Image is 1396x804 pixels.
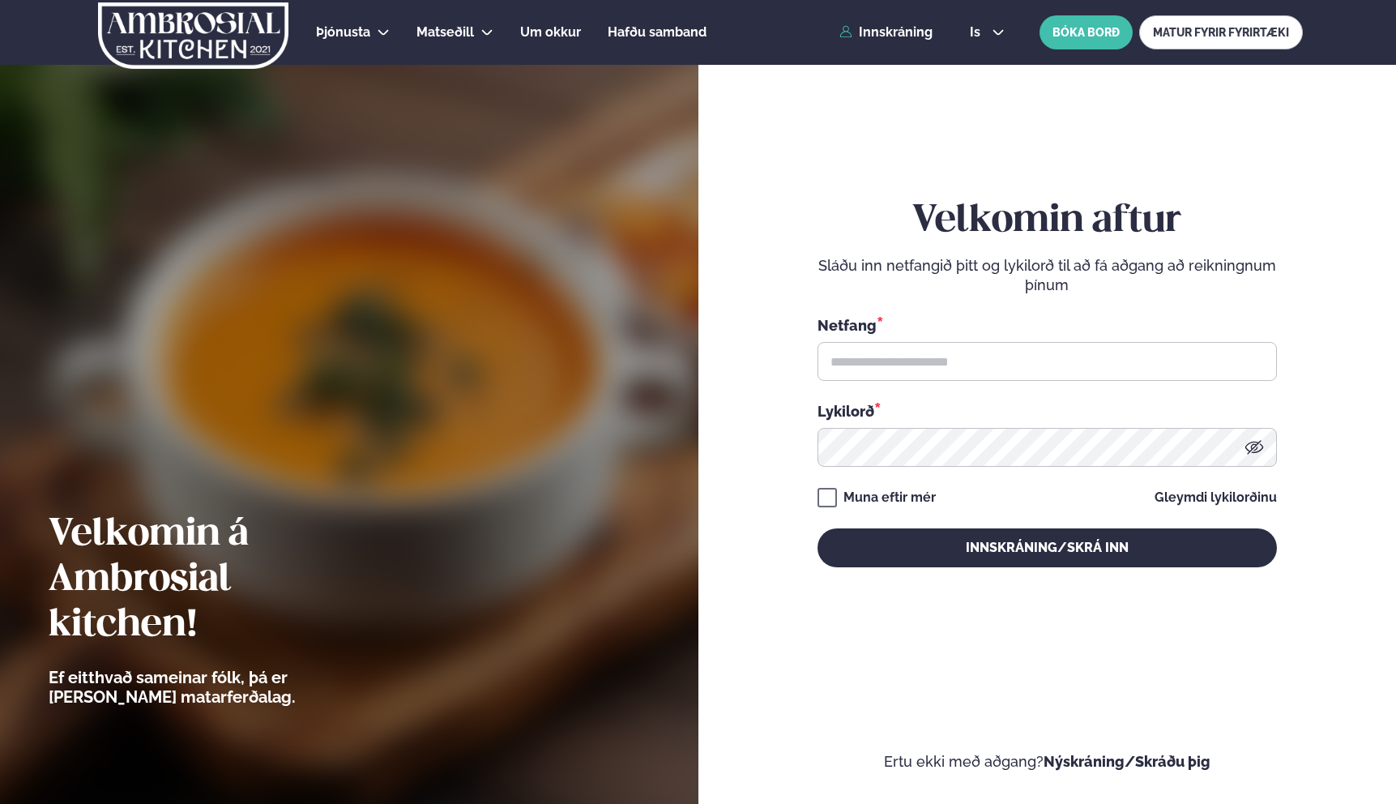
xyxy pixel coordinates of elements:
[818,400,1277,421] div: Lykilorð
[818,256,1277,295] p: Sláðu inn netfangið þitt og lykilorð til að fá aðgang að reikningnum þínum
[316,23,370,42] a: Þjónusta
[818,528,1277,567] button: Innskráning/Skrá inn
[608,23,707,42] a: Hafðu samband
[957,26,1018,39] button: is
[316,24,370,40] span: Þjónusta
[1040,15,1133,49] button: BÓKA BORÐ
[1155,491,1277,504] a: Gleymdi lykilorðinu
[416,23,474,42] a: Matseðill
[49,512,385,648] h2: Velkomin á Ambrosial kitchen!
[818,314,1277,336] div: Netfang
[520,24,581,40] span: Um okkur
[818,199,1277,244] h2: Velkomin aftur
[96,2,290,69] img: logo
[608,24,707,40] span: Hafðu samband
[839,25,933,40] a: Innskráning
[970,26,985,39] span: is
[1044,753,1210,770] a: Nýskráning/Skráðu þig
[520,23,581,42] a: Um okkur
[747,752,1348,772] p: Ertu ekki með aðgang?
[49,668,385,707] p: Ef eitthvað sameinar fólk, þá er [PERSON_NAME] matarferðalag.
[416,24,474,40] span: Matseðill
[1139,15,1303,49] a: MATUR FYRIR FYRIRTÆKI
